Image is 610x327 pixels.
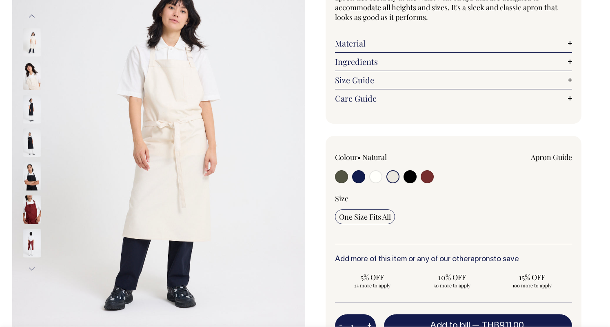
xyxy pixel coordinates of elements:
img: burgundy [23,195,41,224]
input: 5% OFF 25 more to apply [335,270,410,291]
div: Size [335,194,572,203]
input: 10% OFF 50 more to apply [415,270,490,291]
a: Care Guide [335,93,572,103]
a: aprons [470,256,494,263]
a: Apron Guide [531,152,572,162]
input: 15% OFF 100 more to apply [495,270,570,291]
span: 50 more to apply [419,282,486,289]
span: 25 more to apply [339,282,406,289]
span: One Size Fits All [339,212,391,222]
button: Previous [26,7,38,26]
h6: Add more of this item or any of our other to save [335,256,572,264]
a: Material [335,38,572,48]
img: natural [23,28,41,56]
input: One Size Fits All [335,209,395,224]
label: Natural [362,152,387,162]
img: black [23,162,41,190]
span: 100 more to apply [499,282,566,289]
img: natural [23,61,41,90]
a: Ingredients [335,57,572,67]
a: Size Guide [335,75,572,85]
img: burgundy [23,229,41,257]
img: black [23,95,41,123]
button: Next [26,260,38,278]
div: Colour [335,152,430,162]
span: • [357,152,361,162]
img: black [23,128,41,157]
span: 10% OFF [419,272,486,282]
span: 5% OFF [339,272,406,282]
span: 15% OFF [499,272,566,282]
